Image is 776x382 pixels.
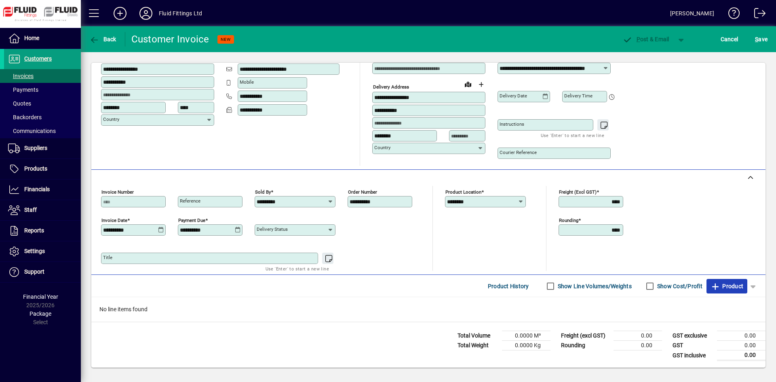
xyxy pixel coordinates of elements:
[557,331,614,341] td: Freight (excl GST)
[24,55,52,62] span: Customers
[89,36,116,42] span: Back
[500,150,537,155] mat-label: Courier Reference
[502,331,550,341] td: 0.0000 M³
[24,268,44,275] span: Support
[24,207,37,213] span: Staff
[622,36,669,42] span: ost & Email
[711,280,743,293] span: Product
[500,93,527,99] mat-label: Delivery date
[4,124,81,138] a: Communications
[4,28,81,49] a: Home
[4,97,81,110] a: Quotes
[564,93,593,99] mat-label: Delivery time
[500,121,524,127] mat-label: Instructions
[670,7,714,20] div: [PERSON_NAME]
[8,73,34,79] span: Invoices
[668,350,717,361] td: GST inclusive
[618,32,673,46] button: Post & Email
[103,255,112,260] mat-label: Title
[8,100,31,107] span: Quotes
[91,297,765,322] div: No line items found
[706,279,747,293] button: Product
[87,32,118,46] button: Back
[178,217,205,223] mat-label: Payment due
[556,282,632,290] label: Show Line Volumes/Weights
[462,78,474,91] a: View on map
[133,6,159,21] button: Profile
[717,350,765,361] td: 0.00
[637,36,640,42] span: P
[488,280,529,293] span: Product History
[4,69,81,83] a: Invoices
[103,116,119,122] mat-label: Country
[348,189,377,195] mat-label: Order number
[717,331,765,341] td: 0.00
[4,221,81,241] a: Reports
[4,159,81,179] a: Products
[453,341,502,350] td: Total Weight
[719,32,740,46] button: Cancel
[8,87,38,93] span: Payments
[8,128,56,134] span: Communications
[101,217,127,223] mat-label: Invoice date
[559,217,578,223] mat-label: Rounding
[4,83,81,97] a: Payments
[4,138,81,158] a: Suppliers
[559,189,597,195] mat-label: Freight (excl GST)
[159,7,202,20] div: Fluid Fittings Ltd
[453,331,502,341] td: Total Volume
[221,37,231,42] span: NEW
[557,341,614,350] td: Rounding
[266,264,329,273] mat-hint: Use 'Enter' to start a new line
[614,331,662,341] td: 0.00
[24,227,44,234] span: Reports
[24,165,47,172] span: Products
[255,189,271,195] mat-label: Sold by
[755,33,768,46] span: ave
[748,2,766,28] a: Logout
[4,179,81,200] a: Financials
[24,248,45,254] span: Settings
[656,282,702,290] label: Show Cost/Profit
[81,32,125,46] app-page-header-button: Back
[131,33,209,46] div: Customer Invoice
[753,32,770,46] button: Save
[474,78,487,91] button: Choose address
[4,200,81,220] a: Staff
[24,145,47,151] span: Suppliers
[668,331,717,341] td: GST exclusive
[4,262,81,282] a: Support
[4,110,81,124] a: Backorders
[755,36,758,42] span: S
[240,79,254,85] mat-label: Mobile
[614,341,662,350] td: 0.00
[721,33,738,46] span: Cancel
[541,131,604,140] mat-hint: Use 'Enter' to start a new line
[485,279,532,293] button: Product History
[101,189,134,195] mat-label: Invoice number
[8,114,42,120] span: Backorders
[722,2,740,28] a: Knowledge Base
[23,293,58,300] span: Financial Year
[203,50,216,63] button: Copy to Delivery address
[717,341,765,350] td: 0.00
[30,310,51,317] span: Package
[445,189,481,195] mat-label: Product location
[668,341,717,350] td: GST
[180,198,200,204] mat-label: Reference
[502,341,550,350] td: 0.0000 Kg
[4,241,81,262] a: Settings
[107,6,133,21] button: Add
[374,145,390,150] mat-label: Country
[24,35,39,41] span: Home
[24,186,50,192] span: Financials
[257,226,288,232] mat-label: Delivery status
